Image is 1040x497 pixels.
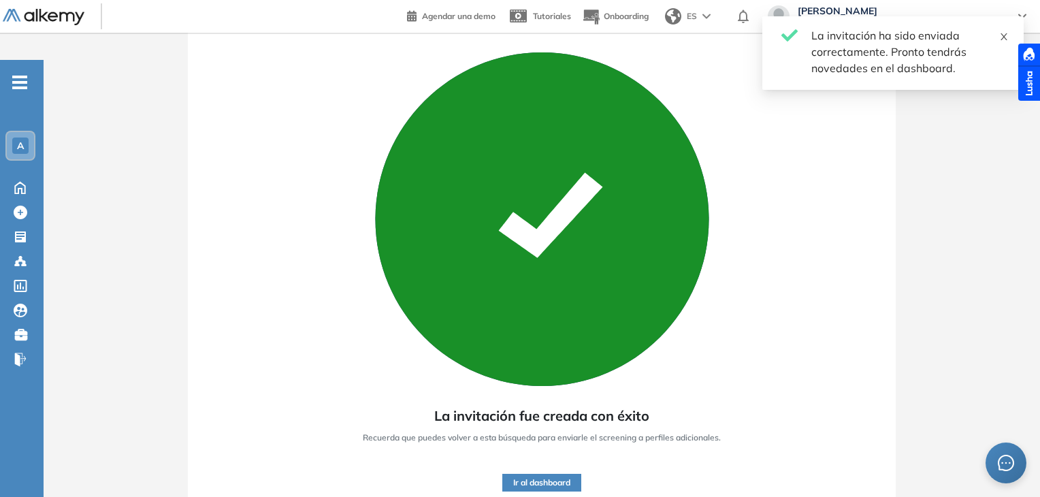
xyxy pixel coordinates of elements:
i: - [12,81,27,84]
span: La invitación fue creada con éxito [434,406,649,426]
img: Logo [3,9,84,26]
a: Agendar una demo [407,7,495,23]
span: ES [687,10,697,22]
img: world [665,8,681,25]
button: Ir al dashboard [502,474,581,492]
span: Tutoriales [533,11,571,21]
div: La invitación ha sido enviada correctamente. Pronto tendrás novedades en el dashboard. [811,27,1007,76]
span: close [999,32,1009,42]
span: Recuerda que puedes volver a esta búsqueda para enviarle el screening a perfiles adicionales. [363,432,721,444]
button: Onboarding [582,2,649,31]
span: message [998,455,1014,471]
span: A [17,140,24,151]
span: Onboarding [604,11,649,21]
img: arrow [702,14,711,19]
span: Agendar una demo [422,11,495,21]
span: [PERSON_NAME] [798,5,1005,16]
